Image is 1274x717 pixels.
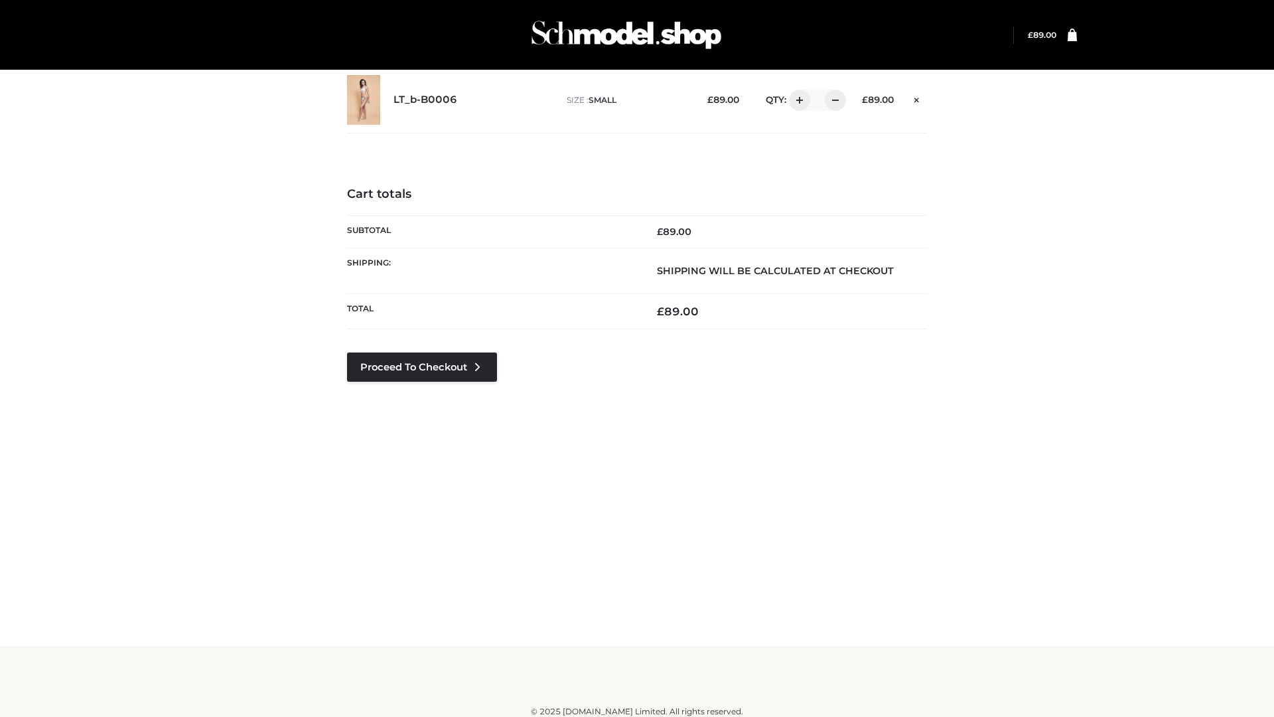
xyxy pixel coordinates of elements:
[907,90,927,107] a: Remove this item
[862,94,894,105] bdi: 89.00
[752,90,841,111] div: QTY:
[657,265,894,277] strong: Shipping will be calculated at checkout
[657,226,663,238] span: £
[347,353,497,382] a: Proceed to Checkout
[393,94,457,106] a: LT_b-B0006
[527,9,726,61] img: Schmodel Admin 964
[347,187,927,202] h4: Cart totals
[707,94,739,105] bdi: 89.00
[707,94,713,105] span: £
[657,226,691,238] bdi: 89.00
[347,248,637,293] th: Shipping:
[567,94,687,106] p: size :
[1028,30,1033,40] span: £
[657,305,699,318] bdi: 89.00
[589,95,616,105] span: SMALL
[347,75,380,125] img: LT_b-B0006 - SMALL
[347,215,637,248] th: Subtotal
[1028,30,1056,40] bdi: 89.00
[347,294,637,329] th: Total
[657,305,664,318] span: £
[862,94,868,105] span: £
[1028,30,1056,40] a: £89.00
